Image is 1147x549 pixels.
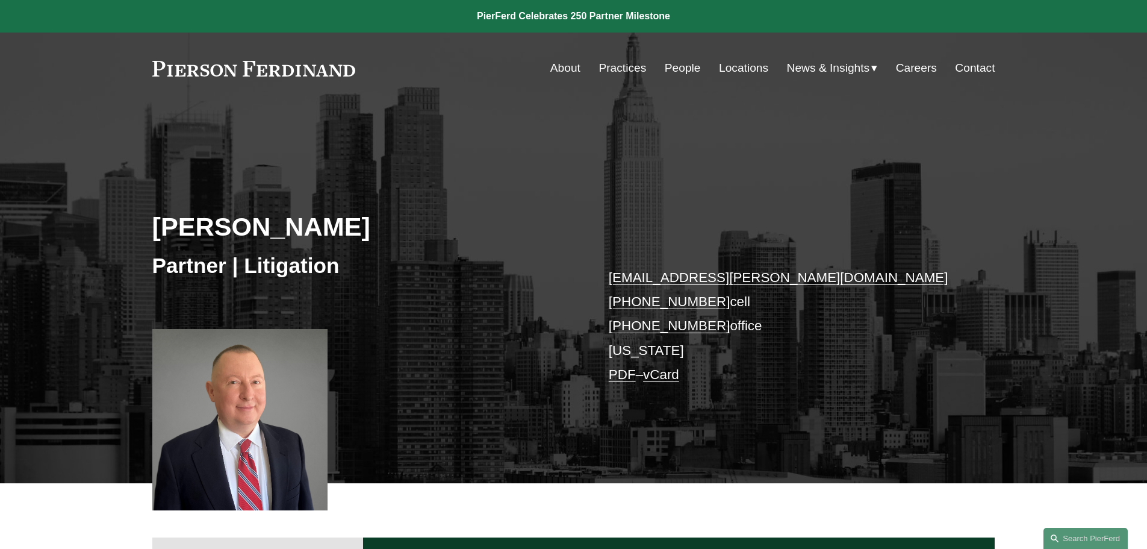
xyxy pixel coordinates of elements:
a: About [550,57,580,80]
h3: Partner | Litigation [152,253,574,279]
a: Practices [598,57,646,80]
a: [PHONE_NUMBER] [609,318,730,333]
a: folder dropdown [787,57,878,80]
a: Locations [719,57,768,80]
p: cell office [US_STATE] – [609,266,960,387]
a: PDF [609,367,636,382]
a: [PHONE_NUMBER] [609,294,730,309]
a: Careers [896,57,937,80]
h2: [PERSON_NAME] [152,211,574,242]
a: Contact [955,57,995,80]
span: News & Insights [787,58,870,79]
a: [EMAIL_ADDRESS][PERSON_NAME][DOMAIN_NAME] [609,270,948,285]
a: vCard [643,367,679,382]
a: Search this site [1043,528,1128,549]
a: People [665,57,701,80]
